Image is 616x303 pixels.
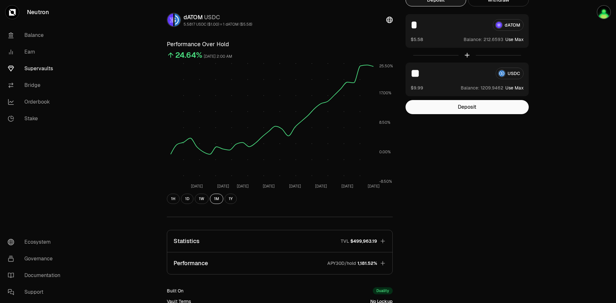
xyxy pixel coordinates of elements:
[411,36,423,43] button: $5.58
[505,36,524,43] button: Use Max
[379,90,391,96] tspan: 17.00%
[3,94,69,110] a: Orderbook
[217,184,229,189] tspan: [DATE]
[175,13,180,26] img: USDC Logo
[181,194,193,204] button: 1D
[373,287,393,294] div: Duality
[3,267,69,284] a: Documentation
[3,77,69,94] a: Bridge
[167,288,184,294] div: Built On
[195,194,209,204] button: 1W
[3,60,69,77] a: Supervaults
[289,184,301,189] tspan: [DATE]
[167,40,393,49] h3: Performance Over Hold
[379,179,392,184] tspan: -8.50%
[505,85,524,91] button: Use Max
[184,22,252,27] div: 5.5817 USDC ($1.00) = 1 dATOM ($5.58)
[3,27,69,44] a: Balance
[204,53,232,60] div: [DATE] 2:00 AM
[341,184,353,189] tspan: [DATE]
[464,36,482,43] span: Balance:
[210,194,223,204] button: 1M
[368,184,380,189] tspan: [DATE]
[461,85,479,91] span: Balance:
[379,149,391,155] tspan: 0.00%
[597,5,611,19] img: picsou
[341,238,349,244] p: TVL
[237,184,249,189] tspan: [DATE]
[167,230,392,252] button: StatisticsTVL$499,963.19
[3,284,69,300] a: Support
[350,238,377,244] span: $499,963.19
[184,13,252,22] div: dATOM
[175,50,202,60] div: 24.64%
[167,194,180,204] button: 1H
[167,13,173,26] img: dATOM Logo
[411,84,423,91] button: $9.99
[3,250,69,267] a: Governance
[225,194,237,204] button: 1Y
[357,260,377,266] span: 1,181.52%
[315,184,327,189] tspan: [DATE]
[3,44,69,60] a: Earn
[174,259,208,268] p: Performance
[379,120,390,125] tspan: 8.50%
[3,110,69,127] a: Stake
[174,237,200,246] p: Statistics
[191,184,203,189] tspan: [DATE]
[379,63,393,69] tspan: 25.50%
[167,252,392,274] button: PerformanceAPY30D/hold1,181.52%
[263,184,275,189] tspan: [DATE]
[204,13,220,21] span: USDC
[3,234,69,250] a: Ecosystem
[327,260,356,266] p: APY30D/hold
[406,100,529,114] button: Deposit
